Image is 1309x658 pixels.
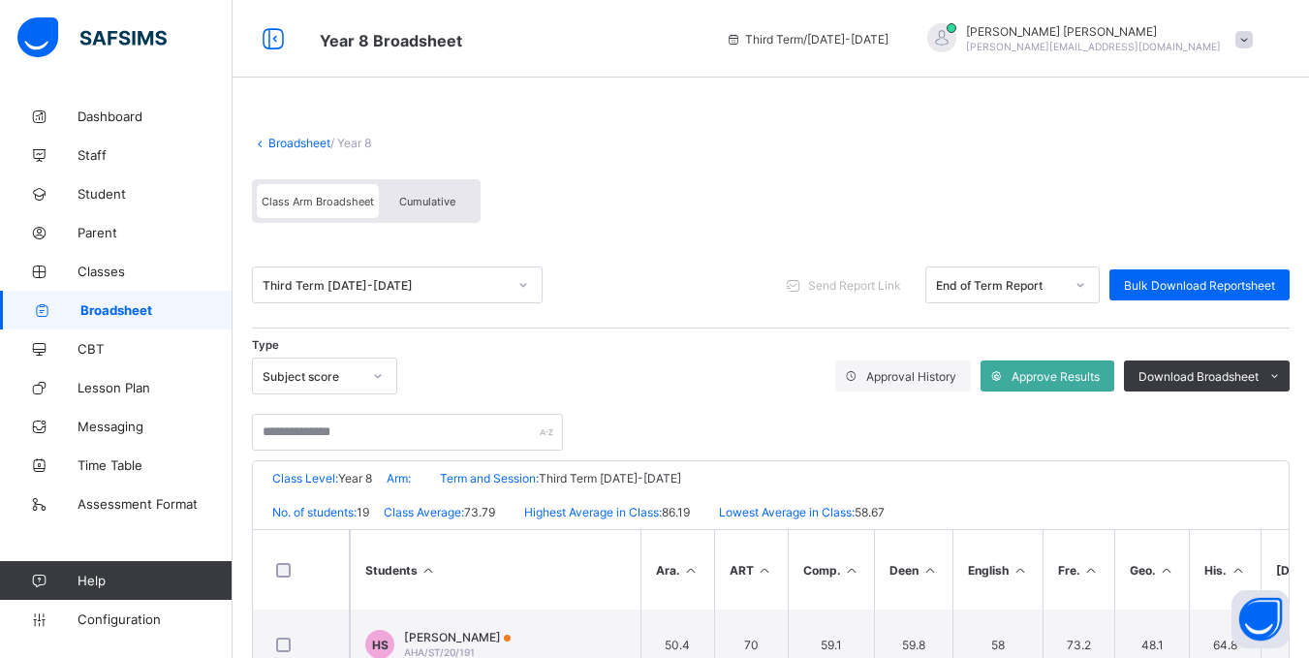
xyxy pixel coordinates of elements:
span: Bulk Download Reportsheet [1124,278,1275,293]
span: Broadsheet [80,302,233,318]
span: Parent [78,225,233,240]
span: Cumulative [399,195,455,208]
span: No. of students: [272,505,357,519]
span: Class Average: [384,505,464,519]
span: Third Term [DATE]-[DATE] [539,471,681,486]
span: Staff [78,147,233,163]
span: Class Arm Broadsheet [262,195,374,208]
span: 58.67 [855,505,885,519]
span: [PERSON_NAME] [PERSON_NAME] [966,24,1221,39]
span: Class Arm Broadsheet [320,31,462,50]
i: Sort in Ascending Order [1083,563,1100,578]
span: CBT [78,341,233,357]
i: Sort in Ascending Order [757,563,773,578]
span: Configuration [78,611,232,627]
span: Time Table [78,457,233,473]
th: Geo. [1114,530,1190,610]
div: Third Term [DATE]-[DATE] [263,278,507,293]
th: Deen [874,530,952,610]
span: / Year 8 [330,136,371,150]
span: Term and Session: [440,471,539,486]
button: Open asap [1231,590,1290,648]
th: Comp. [788,530,875,610]
span: Send Report Link [808,278,901,293]
span: Lesson Plan [78,380,233,395]
span: Highest Average in Class: [524,505,662,519]
span: Dashboard [78,109,233,124]
span: Approval History [866,369,956,384]
span: Lowest Average in Class: [719,505,855,519]
span: Classes [78,264,233,279]
div: AhmadAdam [908,23,1262,55]
img: safsims [17,17,167,58]
span: Year 8 [338,471,372,486]
span: Arm: [387,471,411,486]
span: Download Broadsheet [1138,369,1259,384]
i: Sort in Ascending Order [683,563,700,578]
span: Approve Results [1012,369,1100,384]
span: Class Level: [272,471,338,486]
span: 73.79 [464,505,495,519]
span: [PERSON_NAME][EMAIL_ADDRESS][DOMAIN_NAME] [966,41,1221,52]
span: Student [78,186,233,202]
span: HS [372,638,389,652]
th: Students [350,530,640,610]
span: 19 [357,505,369,519]
span: Assessment Format [78,496,233,512]
th: His. [1189,530,1261,610]
span: [PERSON_NAME] [404,630,511,644]
i: Sort in Ascending Order [1012,563,1028,578]
th: Ara. [640,530,714,610]
span: session/term information [726,32,888,47]
i: Sort in Ascending Order [921,563,938,578]
span: Messaging [78,419,233,434]
th: English [952,530,1043,610]
i: Sort Ascending [421,563,437,578]
i: Sort in Ascending Order [844,563,860,578]
i: Sort in Ascending Order [1230,563,1246,578]
span: Help [78,573,232,588]
div: End of Term Report [936,278,1064,293]
div: Subject score [263,369,361,384]
a: Broadsheet [268,136,330,150]
th: Fre. [1043,530,1114,610]
span: AHA/ST/20/191 [404,646,475,658]
i: Sort in Ascending Order [1159,563,1175,578]
th: ART [714,530,788,610]
span: 86.19 [662,505,690,519]
span: Type [252,338,279,352]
